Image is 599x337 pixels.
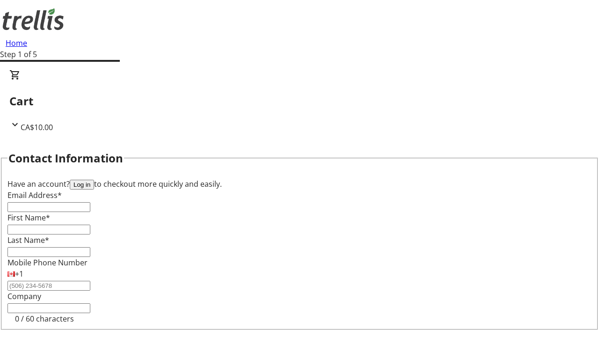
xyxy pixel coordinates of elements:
div: CartCA$10.00 [9,69,590,133]
label: Mobile Phone Number [7,257,88,268]
label: Company [7,291,41,301]
button: Log in [70,180,94,190]
h2: Contact Information [8,150,123,167]
tr-character-limit: 0 / 60 characters [15,314,74,324]
h2: Cart [9,93,590,110]
span: CA$10.00 [21,122,53,132]
div: Have an account? to checkout more quickly and easily. [7,178,592,190]
input: (506) 234-5678 [7,281,90,291]
label: Email Address* [7,190,62,200]
label: First Name* [7,212,50,223]
label: Last Name* [7,235,49,245]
